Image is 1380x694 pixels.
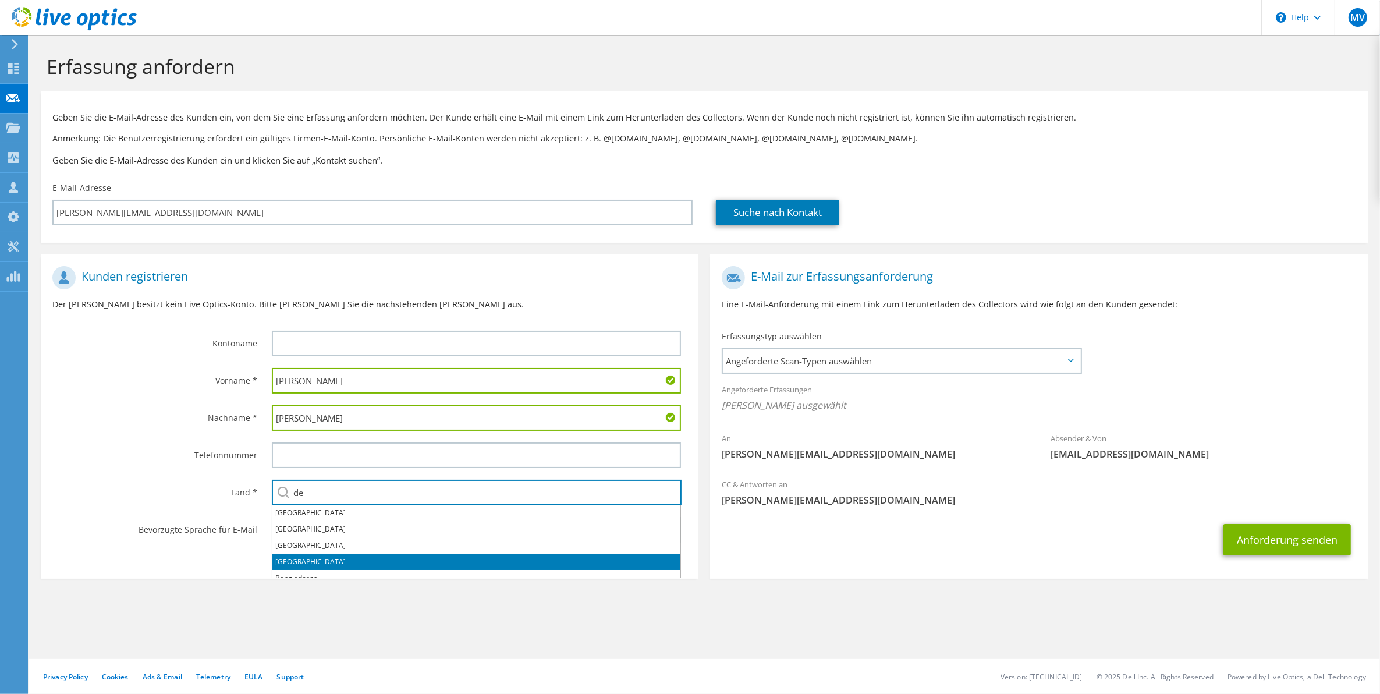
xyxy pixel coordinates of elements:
[52,517,257,536] label: Bevorzugte Sprache für E-Mail
[52,266,681,289] h1: Kunden registrieren
[52,331,257,349] label: Kontoname
[196,672,230,682] a: Telemetry
[52,298,687,311] p: Der [PERSON_NAME] besitzt kein Live Optics-Konto. Bitte [PERSON_NAME] Sie die nachstehenden [PERS...
[1228,672,1366,682] li: Powered by Live Optics, a Dell Technology
[716,200,839,225] a: Suche nach Kontakt
[52,442,257,461] label: Telefonnummer
[47,54,1357,79] h1: Erfassung anfordern
[52,368,257,387] label: Vorname *
[272,505,680,521] li: [GEOGRAPHIC_DATA]
[1097,672,1214,682] li: © 2025 Dell Inc. All Rights Reserved
[1276,12,1286,23] svg: \n
[722,298,1356,311] p: Eine E-Mail-Anforderung mit einem Link zum Herunterladen des Collectors wird wie folgt an den Kun...
[272,570,680,586] li: Bangladesch
[143,672,182,682] a: Ads & Email
[722,399,1356,412] span: [PERSON_NAME] ausgewählt
[1040,426,1368,466] div: Absender & Von
[722,331,822,342] label: Erfassungstyp auswählen
[722,448,1027,461] span: [PERSON_NAME][EMAIL_ADDRESS][DOMAIN_NAME]
[710,377,1368,420] div: Angeforderte Erfassungen
[272,521,680,537] li: [GEOGRAPHIC_DATA]
[1051,448,1357,461] span: [EMAIL_ADDRESS][DOMAIN_NAME]
[52,132,1357,145] p: Anmerkung: Die Benutzerregistrierung erfordert ein gültiges Firmen-E-Mail-Konto. Persönliche E-Ma...
[52,111,1357,124] p: Geben Sie die E-Mail-Adresse des Kunden ein, von dem Sie eine Erfassung anfordern möchten. Der Ku...
[723,349,1080,373] span: Angeforderte Scan-Typen auswählen
[52,405,257,424] label: Nachname *
[722,266,1350,289] h1: E-Mail zur Erfassungsanforderung
[710,426,1039,466] div: An
[43,672,88,682] a: Privacy Policy
[272,554,680,570] li: [GEOGRAPHIC_DATA]
[244,672,262,682] a: EULA
[52,154,1357,167] h3: Geben Sie die E-Mail-Adresse des Kunden ein und klicken Sie auf „Kontakt suchen“.
[1001,672,1083,682] li: Version: [TECHNICAL_ID]
[102,672,129,682] a: Cookies
[1223,524,1351,555] button: Anforderung senden
[272,537,680,554] li: [GEOGRAPHIC_DATA]
[52,480,257,498] label: Land *
[710,472,1368,512] div: CC & Antworten an
[52,182,111,194] label: E-Mail-Adresse
[722,494,1356,507] span: [PERSON_NAME][EMAIL_ADDRESS][DOMAIN_NAME]
[1349,8,1367,27] span: MV
[276,672,304,682] a: Support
